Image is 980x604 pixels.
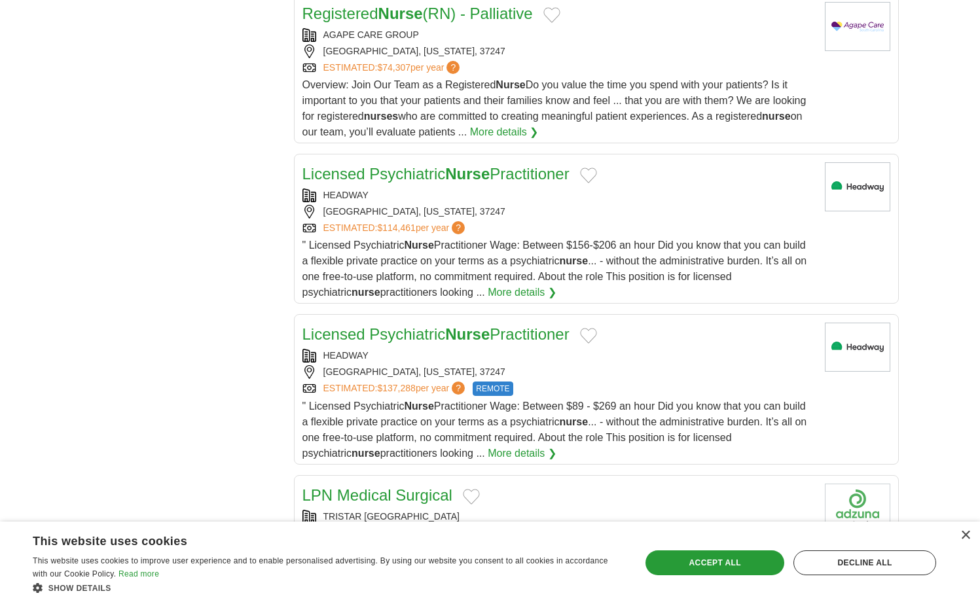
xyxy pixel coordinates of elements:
span: ? [452,221,465,234]
strong: Nurse [378,5,423,22]
span: $74,307 [377,62,410,73]
div: [GEOGRAPHIC_DATA], [US_STATE], 37247 [302,365,814,379]
img: Agape Care Group logo [825,2,890,51]
a: More details ❯ [488,446,556,461]
strong: Nurse [445,325,490,343]
span: $137,288 [377,383,415,393]
a: ESTIMATED:$137,288per year? [323,382,468,396]
span: This website uses cookies to improve user experience and to enable personalised advertising. By u... [33,556,608,578]
a: HEADWAY [323,190,369,200]
div: [GEOGRAPHIC_DATA], [US_STATE], 37247 [302,44,814,58]
button: Add to favorite jobs [580,328,597,344]
a: Licensed PsychiatricNursePractitioner [302,165,570,183]
img: Headway logo [825,323,890,372]
div: This website uses cookies [33,529,590,549]
span: $114,461 [377,222,415,233]
div: Decline all [793,550,936,575]
button: Add to favorite jobs [543,7,560,23]
a: ESTIMATED:$74,307per year? [323,61,463,75]
strong: nurse [352,287,380,298]
a: RegisteredNurse(RN) - Palliative [302,5,533,22]
strong: nurse [560,416,589,427]
div: [GEOGRAPHIC_DATA], [US_STATE], 37247 [302,205,814,219]
span: REMOTE [473,382,513,396]
span: Show details [48,584,111,593]
strong: Nurse [404,400,433,412]
img: Company logo [825,484,890,533]
a: HEADWAY [323,350,369,361]
strong: Nurse [496,79,525,90]
strong: nurse [560,255,589,266]
span: ? [452,382,465,395]
div: Accept all [645,550,784,575]
strong: nurse [352,448,380,459]
strong: nurses [364,111,398,122]
a: More details ❯ [488,285,556,300]
a: LPN Medical Surgical [302,486,452,504]
span: " Licensed Psychiatric Practitioner Wage: Between $156-$206 an hour Did you know that you can bui... [302,240,807,298]
div: Show details [33,581,623,594]
span: ? [446,61,460,74]
a: ESTIMATED:$114,461per year? [323,221,468,235]
strong: nurse [762,111,791,122]
span: " Licensed Psychiatric Practitioner Wage: Between $89 - $269 an hour Did you know that you can bu... [302,400,807,459]
div: TRISTAR [GEOGRAPHIC_DATA] [302,510,814,524]
span: Overview: Join Our Team as a Registered Do you value the time you spend with your patients? Is it... [302,79,807,137]
a: More details ❯ [470,124,539,140]
a: Licensed PsychiatricNursePractitioner [302,325,570,343]
strong: Nurse [404,240,433,251]
img: Headway logo [825,162,890,211]
button: Add to favorite jobs [463,489,480,505]
strong: Nurse [445,165,490,183]
div: Close [960,531,970,541]
button: Add to favorite jobs [580,168,597,183]
a: AGAPE CARE GROUP [323,29,419,40]
a: Read more, opens a new window [118,569,159,578]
